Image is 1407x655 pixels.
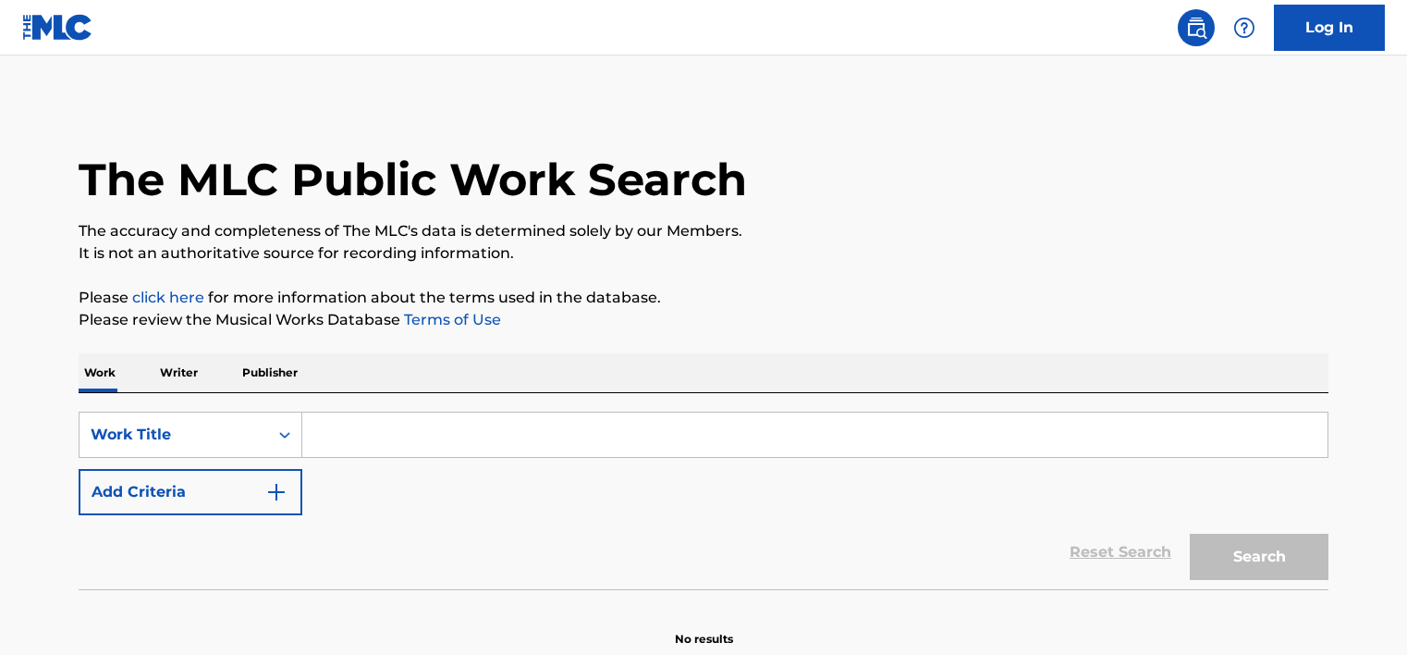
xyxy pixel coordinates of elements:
[79,309,1328,331] p: Please review the Musical Works Database
[237,353,303,392] p: Publisher
[79,242,1328,265] p: It is not an authoritative source for recording information.
[79,152,747,207] h1: The MLC Public Work Search
[1315,566,1407,655] iframe: Chat Widget
[22,14,93,41] img: MLC Logo
[1233,17,1255,39] img: help
[1185,17,1207,39] img: search
[1178,9,1215,46] a: Public Search
[79,353,121,392] p: Work
[79,220,1328,242] p: The accuracy and completeness of The MLC's data is determined solely by our Members.
[1226,9,1263,46] div: Help
[400,311,501,328] a: Terms of Use
[1274,5,1385,51] a: Log In
[79,412,1328,589] form: Search Form
[265,481,288,503] img: 9d2ae6d4665cec9f34b9.svg
[132,289,204,306] a: click here
[154,353,203,392] p: Writer
[91,424,257,446] div: Work Title
[79,469,302,515] button: Add Criteria
[675,609,733,648] p: No results
[79,287,1328,309] p: Please for more information about the terms used in the database.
